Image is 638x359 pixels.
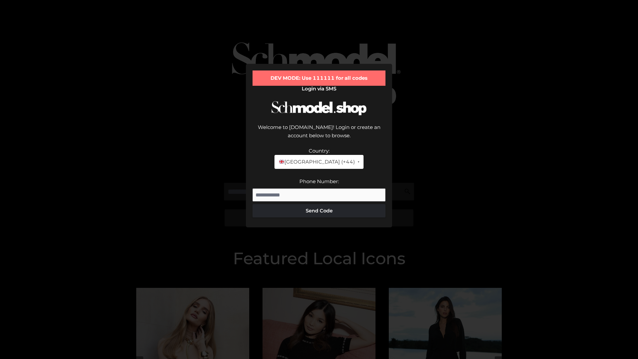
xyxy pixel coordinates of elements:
h2: Login via SMS [253,86,385,92]
div: DEV MODE: Use 111111 for all codes [253,70,385,86]
label: Country: [309,148,330,154]
div: Welcome to [DOMAIN_NAME]! Login or create an account below to browse. [253,123,385,147]
img: 🇬🇧 [279,159,284,164]
img: Schmodel Logo [269,95,369,121]
button: Send Code [253,204,385,217]
span: [GEOGRAPHIC_DATA] (+44) [278,158,355,166]
label: Phone Number: [299,178,339,184]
